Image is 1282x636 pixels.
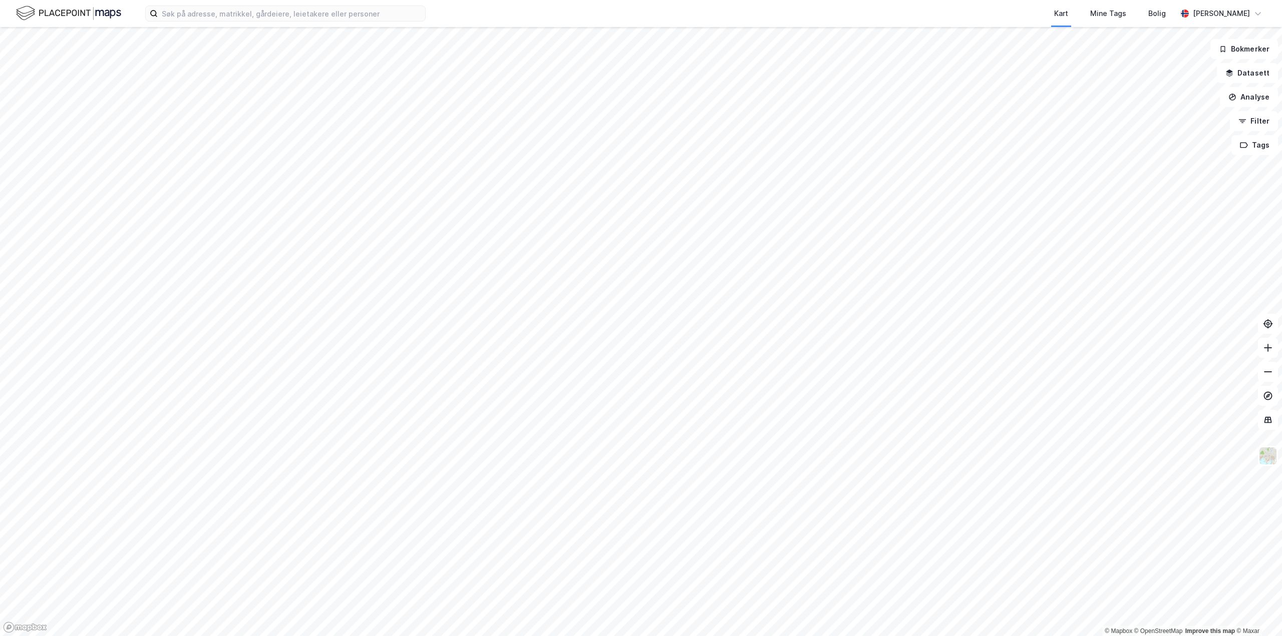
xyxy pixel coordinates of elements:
[1105,627,1132,634] a: Mapbox
[1231,135,1278,155] button: Tags
[1090,8,1126,20] div: Mine Tags
[158,6,425,21] input: Søk på adresse, matrikkel, gårdeiere, leietakere eller personer
[1217,63,1278,83] button: Datasett
[1258,446,1277,465] img: Z
[16,5,121,22] img: logo.f888ab2527a4732fd821a326f86c7f29.svg
[1232,588,1282,636] iframe: Chat Widget
[1134,627,1183,634] a: OpenStreetMap
[1193,8,1250,20] div: [PERSON_NAME]
[1054,8,1068,20] div: Kart
[1210,39,1278,59] button: Bokmerker
[1230,111,1278,131] button: Filter
[1148,8,1166,20] div: Bolig
[1220,87,1278,107] button: Analyse
[3,621,47,633] a: Mapbox homepage
[1232,588,1282,636] div: Kontrollprogram for chat
[1185,627,1235,634] a: Improve this map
